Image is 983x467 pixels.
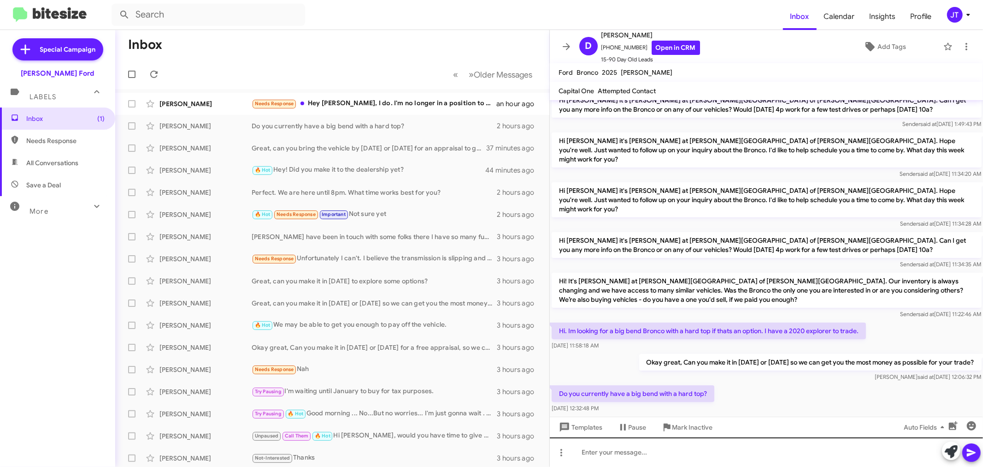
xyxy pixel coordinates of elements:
[552,182,982,217] p: Hi [PERSON_NAME] it's [PERSON_NAME] at [PERSON_NAME][GEOGRAPHIC_DATA] of [PERSON_NAME][GEOGRAPHIC...
[252,364,497,375] div: Nah
[252,98,496,109] div: Hey [PERSON_NAME], I do. I'm no longer in a position to trade in and have a car payment. So I'll ...
[487,144,542,153] div: 37 minutes ago
[610,419,654,436] button: Pause
[918,261,934,268] span: said at
[159,299,252,308] div: [PERSON_NAME]
[469,69,474,80] span: »
[159,276,252,286] div: [PERSON_NAME]
[159,99,252,108] div: [PERSON_NAME]
[112,4,305,26] input: Search
[26,180,61,190] span: Save a Deal
[159,210,252,219] div: [PERSON_NAME]
[497,299,542,308] div: 3 hours ago
[255,322,271,328] span: 🔥 Hot
[497,210,542,219] div: 2 hours ago
[128,37,162,52] h1: Inbox
[577,68,599,77] span: Bronco
[497,431,542,441] div: 3 hours ago
[918,170,934,177] span: said at
[159,409,252,419] div: [PERSON_NAME]
[550,419,610,436] button: Templates
[159,144,252,153] div: [PERSON_NAME]
[601,30,700,41] span: [PERSON_NAME]
[497,387,542,396] div: 3 hours ago
[497,121,542,131] div: 2 hours ago
[448,65,538,84] nav: Page navigation example
[26,136,105,145] span: Needs Response
[21,69,94,78] div: [PERSON_NAME] Ford
[252,188,497,197] div: Perfect. We are here until 8pm. What time works best for you?
[497,254,542,263] div: 3 hours ago
[252,453,497,463] div: Thanks
[918,311,934,317] span: said at
[252,386,497,397] div: I'm waiting until January to buy for tax purposes.
[252,232,497,241] div: [PERSON_NAME] have been in touch with some folks there I have so many fusions in the air We buy t...
[552,323,866,339] p: Hi. Im looking for a big bend Bronco with a hard top if thats an option. I have a 2020 explorer t...
[252,165,487,175] div: Hey! Did you make it to the dealership yet?
[920,120,936,127] span: said at
[252,343,497,352] div: Okay great, Can you make it in [DATE] or [DATE] for a free appraisal, so we can get you the most ...
[939,7,973,23] button: JT
[315,433,330,439] span: 🔥 Hot
[902,120,981,127] span: Sender [DATE] 1:49:43 PM
[159,343,252,352] div: [PERSON_NAME]
[497,188,542,197] div: 2 hours ago
[497,454,542,463] div: 3 hours ago
[487,166,542,175] div: 44 minutes ago
[557,419,603,436] span: Templates
[900,170,981,177] span: Sender [DATE] 11:34:20 AM
[159,431,252,441] div: [PERSON_NAME]
[601,55,700,64] span: 15-90 Day Old Leads
[252,144,487,153] div: Great, can you bring the vehicle by [DATE] or [DATE] for an appraisal to get you the most money a...
[255,389,282,395] span: Try Pausing
[252,408,497,419] div: Good morning ... No...But no worries... I'm just gonna wait . Thank you for the follow up .. when...
[552,273,982,308] p: Hi! It's [PERSON_NAME] at [PERSON_NAME][GEOGRAPHIC_DATA] of [PERSON_NAME][GEOGRAPHIC_DATA]. Our i...
[947,7,963,23] div: JT
[159,365,252,374] div: [PERSON_NAME]
[900,220,981,227] span: Sender [DATE] 11:34:28 AM
[26,158,78,168] span: All Conversations
[464,65,538,84] button: Next
[474,70,533,80] span: Older Messages
[497,343,542,352] div: 3 hours ago
[252,253,497,264] div: Unfortunately I can't. I believe the transmission is slipping and I don't trust driving it.
[900,261,981,268] span: Sender [DATE] 11:34:35 AM
[903,3,939,30] span: Profile
[783,3,817,30] a: Inbox
[918,373,934,380] span: said at
[497,276,542,286] div: 3 hours ago
[159,121,252,131] div: [PERSON_NAME]
[453,69,459,80] span: «
[29,207,48,216] span: More
[255,366,294,372] span: Needs Response
[900,311,981,317] span: Sender [DATE] 11:22:46 AM
[277,211,316,217] span: Needs Response
[559,68,573,77] span: Ford
[559,87,595,95] span: Capital One
[255,167,271,173] span: 🔥 Hot
[629,419,647,436] span: Pause
[552,405,599,412] span: [DATE] 12:32:48 PM
[639,354,981,371] p: Okay great, Can you make it in [DATE] or [DATE] so we can get you the most money as possible for ...
[918,220,934,227] span: said at
[602,68,618,77] span: 2025
[288,411,303,417] span: 🔥 Hot
[255,411,282,417] span: Try Pausing
[255,101,294,107] span: Needs Response
[497,232,542,241] div: 3 hours ago
[448,65,464,84] button: Previous
[621,68,673,77] span: [PERSON_NAME]
[585,39,592,54] span: D
[817,3,862,30] span: Calendar
[598,87,656,95] span: Attempted Contact
[496,99,542,108] div: an hour ago
[552,132,982,168] p: Hi [PERSON_NAME] it's [PERSON_NAME] at [PERSON_NAME][GEOGRAPHIC_DATA] of [PERSON_NAME][GEOGRAPHIC...
[29,93,56,101] span: Labels
[159,321,252,330] div: [PERSON_NAME]
[497,409,542,419] div: 3 hours ago
[497,321,542,330] div: 3 hours ago
[255,455,290,461] span: Not-Interested
[654,419,720,436] button: Mark Inactive
[862,3,903,30] span: Insights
